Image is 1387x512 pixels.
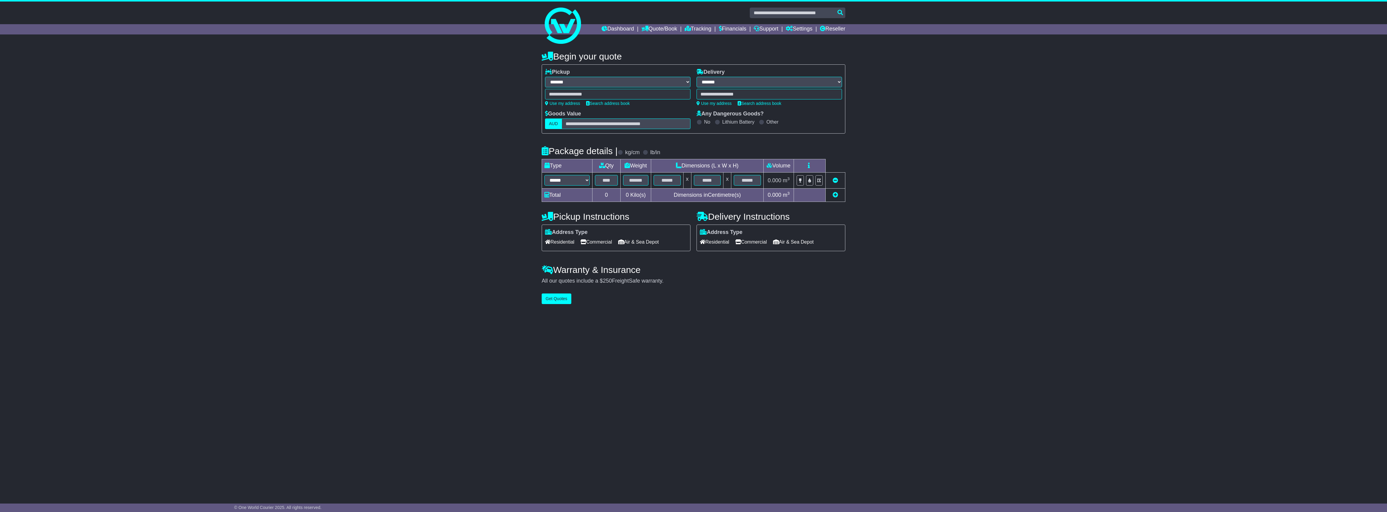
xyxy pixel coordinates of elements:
td: Dimensions in Centimetre(s) [651,189,763,202]
td: Dimensions (L x W x H) [651,159,763,173]
span: Residential [700,237,729,247]
a: Settings [786,24,812,34]
a: Support [754,24,778,34]
span: Air & Sea Depot [773,237,814,247]
span: 0.000 [768,192,781,198]
label: Other [766,119,778,125]
span: Commercial [580,237,612,247]
span: m [783,177,790,183]
label: Any Dangerous Goods? [697,111,764,117]
a: Financials [719,24,746,34]
span: Commercial [735,237,767,247]
td: Volume [763,159,794,173]
label: Address Type [700,229,742,236]
a: Quote/Book [641,24,677,34]
label: AUD [545,118,562,129]
span: Air & Sea Depot [618,237,659,247]
a: Remove this item [833,177,838,183]
span: 0.000 [768,177,781,183]
label: No [704,119,710,125]
a: Dashboard [602,24,634,34]
td: Weight [621,159,651,173]
td: x [723,173,731,189]
a: Use my address [697,101,732,106]
a: Reseller [820,24,845,34]
sup: 3 [787,177,790,181]
a: Tracking [685,24,711,34]
label: Lithium Battery [722,119,755,125]
button: Get Quotes [542,293,571,304]
a: Search address book [586,101,630,106]
h4: Package details | [542,146,618,156]
sup: 3 [787,191,790,196]
td: Qty [592,159,621,173]
h4: Delivery Instructions [697,212,845,222]
span: 250 [603,278,612,284]
a: Search address book [738,101,781,106]
td: Total [542,189,592,202]
td: x [683,173,691,189]
h4: Pickup Instructions [542,212,690,222]
label: Address Type [545,229,588,236]
td: 0 [592,189,621,202]
h4: Warranty & Insurance [542,265,845,275]
span: Residential [545,237,574,247]
span: 0 [626,192,629,198]
label: Pickup [545,69,570,76]
td: Type [542,159,592,173]
div: All our quotes include a $ FreightSafe warranty. [542,278,845,284]
label: Goods Value [545,111,581,117]
a: Use my address [545,101,580,106]
td: Kilo(s) [621,189,651,202]
label: kg/cm [625,149,640,156]
a: Add new item [833,192,838,198]
label: Delivery [697,69,725,76]
h4: Begin your quote [542,51,845,61]
label: lb/in [650,149,660,156]
span: © One World Courier 2025. All rights reserved. [234,505,321,510]
span: m [783,192,790,198]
